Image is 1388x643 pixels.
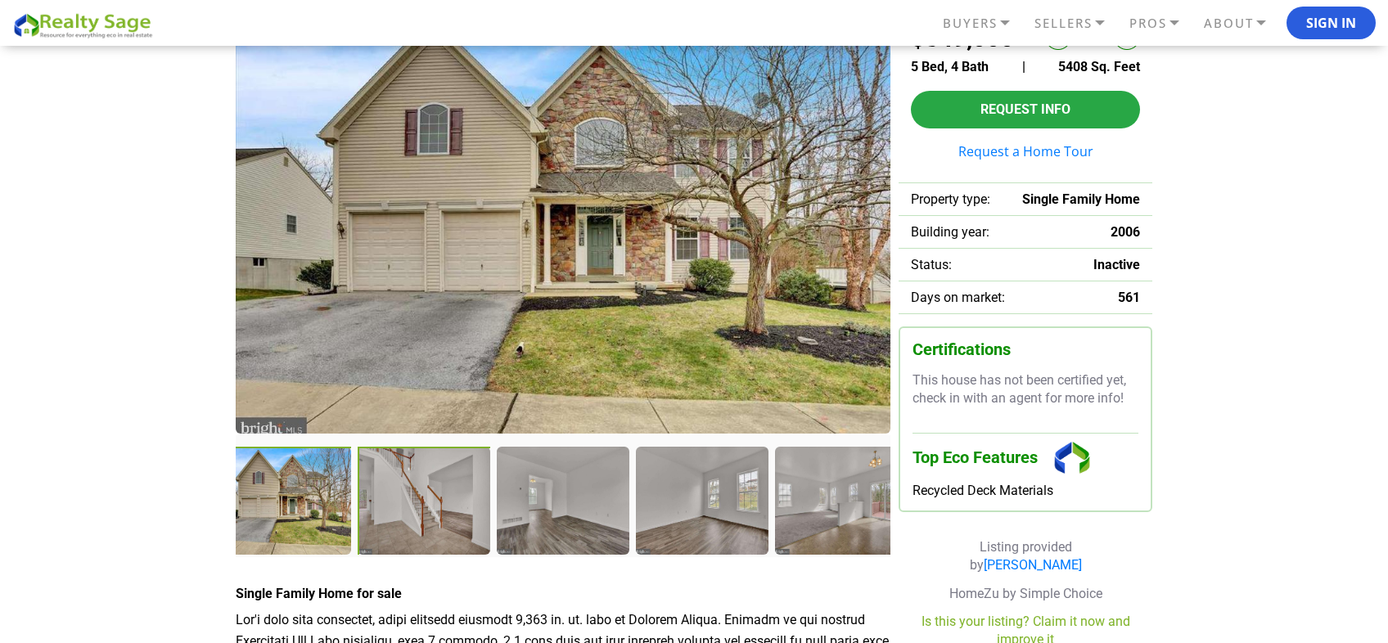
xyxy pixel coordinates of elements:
span: Single Family Home [1022,191,1140,207]
h3: Top Eco Features [913,433,1138,483]
span: 561 [1118,290,1140,305]
button: Sign In [1287,7,1376,39]
a: ABOUT [1200,9,1287,38]
button: Request Info [911,91,1140,128]
a: BUYERS [939,9,1030,38]
a: Request a Home Tour [911,145,1140,158]
span: Status: [911,257,952,272]
h3: Certifications [913,340,1138,359]
span: 5 Bed, 4 Bath [911,59,989,74]
span: Days on market: [911,290,1005,305]
h4: Single Family Home for sale [236,586,890,601]
span: HomeZu by Simple Choice [949,586,1102,601]
span: 5408 Sq. Feet [1058,59,1140,74]
img: REALTY SAGE [12,11,160,39]
span: 2006 [1111,224,1140,240]
span: | [1022,59,1025,74]
a: SELLERS [1030,9,1125,38]
p: This house has not been certified yet, check in with an agent for more info! [913,371,1138,408]
a: [PERSON_NAME] [984,557,1082,573]
span: Property type: [911,191,990,207]
span: Listing provided by [970,539,1082,573]
span: Inactive [1093,257,1140,272]
div: Recycled Deck Materials [913,483,1138,498]
a: PROS [1125,9,1200,38]
span: Building year: [911,224,989,240]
